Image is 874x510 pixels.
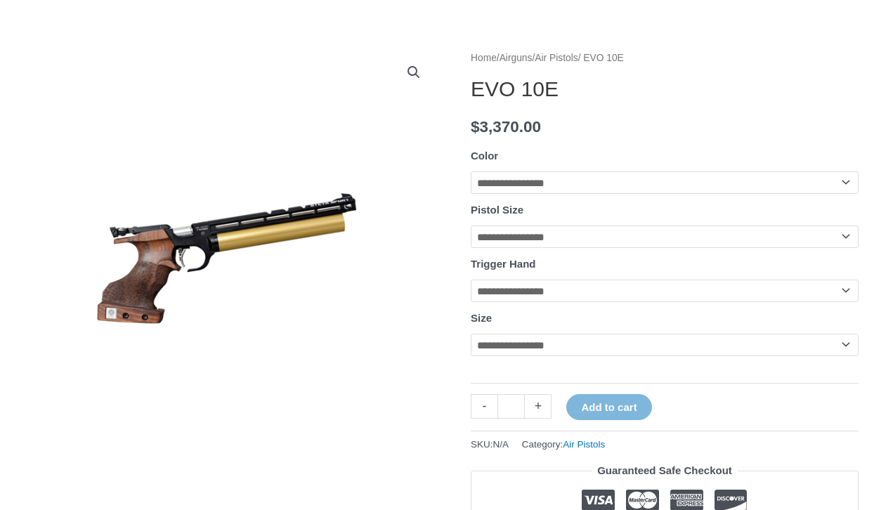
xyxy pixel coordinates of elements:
bdi: 3,370.00 [471,118,541,136]
h1: EVO 10E [471,77,859,102]
span: SKU: [471,436,509,453]
a: Air Pistols [535,53,578,63]
label: Color [471,150,498,162]
input: Product quantity [497,394,525,419]
nav: Breadcrumb [471,49,859,67]
span: $ [471,118,480,136]
legend: Guaranteed Safe Checkout [592,461,738,480]
a: - [471,394,497,419]
a: View full-screen image gallery [401,60,426,85]
img: Steyr EVO 10E [15,49,437,471]
a: + [525,394,552,419]
a: Air Pistols [563,439,605,450]
a: Airguns [500,53,533,63]
span: Category: [522,436,606,453]
label: Pistol Size [471,204,523,216]
span: N/A [493,439,509,450]
label: Trigger Hand [471,258,536,270]
a: Home [471,53,497,63]
button: Add to cart [566,394,651,420]
label: Size [471,312,492,324]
